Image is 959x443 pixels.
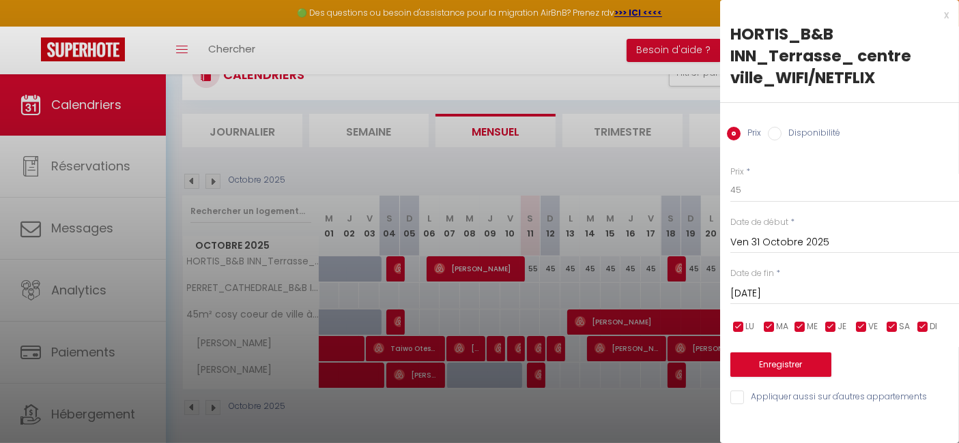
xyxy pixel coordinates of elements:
label: Prix [741,127,761,142]
span: DI [930,320,937,333]
label: Prix [730,166,744,179]
span: JE [838,320,846,333]
span: MA [776,320,788,333]
span: LU [745,320,754,333]
span: ME [807,320,818,333]
span: VE [868,320,878,333]
label: Date de début [730,216,788,229]
div: x [720,7,949,23]
div: HORTIS_B&B INN_Terrasse_ centre ville_WIFI/NETFLIX [730,23,949,89]
label: Disponibilité [782,127,840,142]
button: Enregistrer [730,352,831,377]
label: Date de fin [730,267,774,280]
span: SA [899,320,910,333]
